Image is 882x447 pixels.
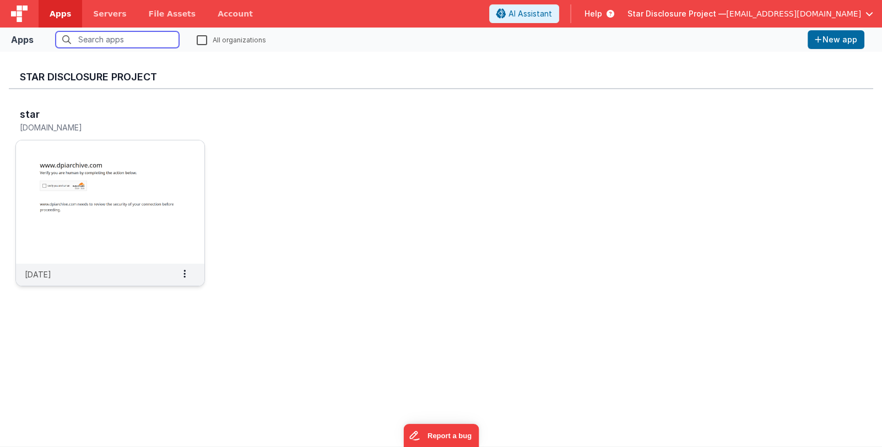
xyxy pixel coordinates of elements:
span: File Assets [149,8,196,19]
span: Servers [93,8,126,19]
span: Help [585,8,602,19]
input: Search apps [56,31,179,48]
span: Apps [50,8,71,19]
h3: star [20,109,40,120]
span: Star Disclosure Project — [627,8,726,19]
span: AI Assistant [508,8,552,19]
span: [EMAIL_ADDRESS][DOMAIN_NAME] [726,8,861,19]
h5: [DOMAIN_NAME] [20,123,177,132]
label: All organizations [197,34,266,45]
button: AI Assistant [489,4,559,23]
p: [DATE] [25,269,51,280]
div: Apps [11,33,34,46]
iframe: Marker.io feedback button [403,424,479,447]
button: New app [808,30,864,49]
h3: Star Disclosure Project [20,72,862,83]
button: Star Disclosure Project — [EMAIL_ADDRESS][DOMAIN_NAME] [627,8,873,19]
